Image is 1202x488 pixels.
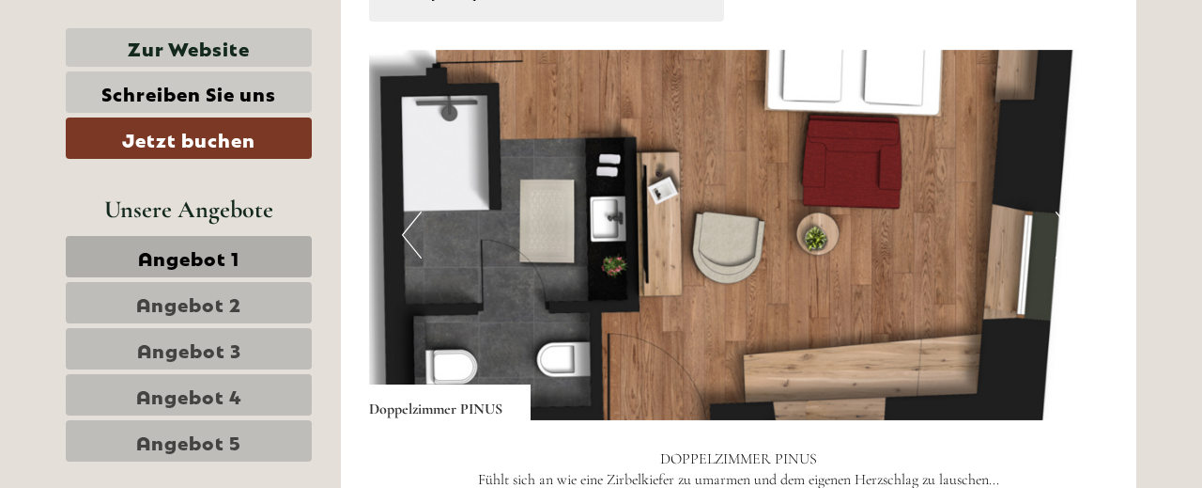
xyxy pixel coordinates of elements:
[137,336,241,362] span: Angebot 3
[138,244,239,270] span: Angebot 1
[66,118,312,159] a: Jetzt buchen
[136,428,241,454] span: Angebot 5
[369,385,531,420] div: Doppelzimmer PINUS
[402,212,422,259] button: Previous
[66,192,312,227] div: Unsere Angebote
[66,28,312,67] a: Zur Website
[66,71,312,113] a: Schreiben Sie uns
[136,382,242,408] span: Angebot 4
[1056,212,1075,259] button: Next
[369,50,1109,420] img: image
[136,290,241,316] span: Angebot 2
